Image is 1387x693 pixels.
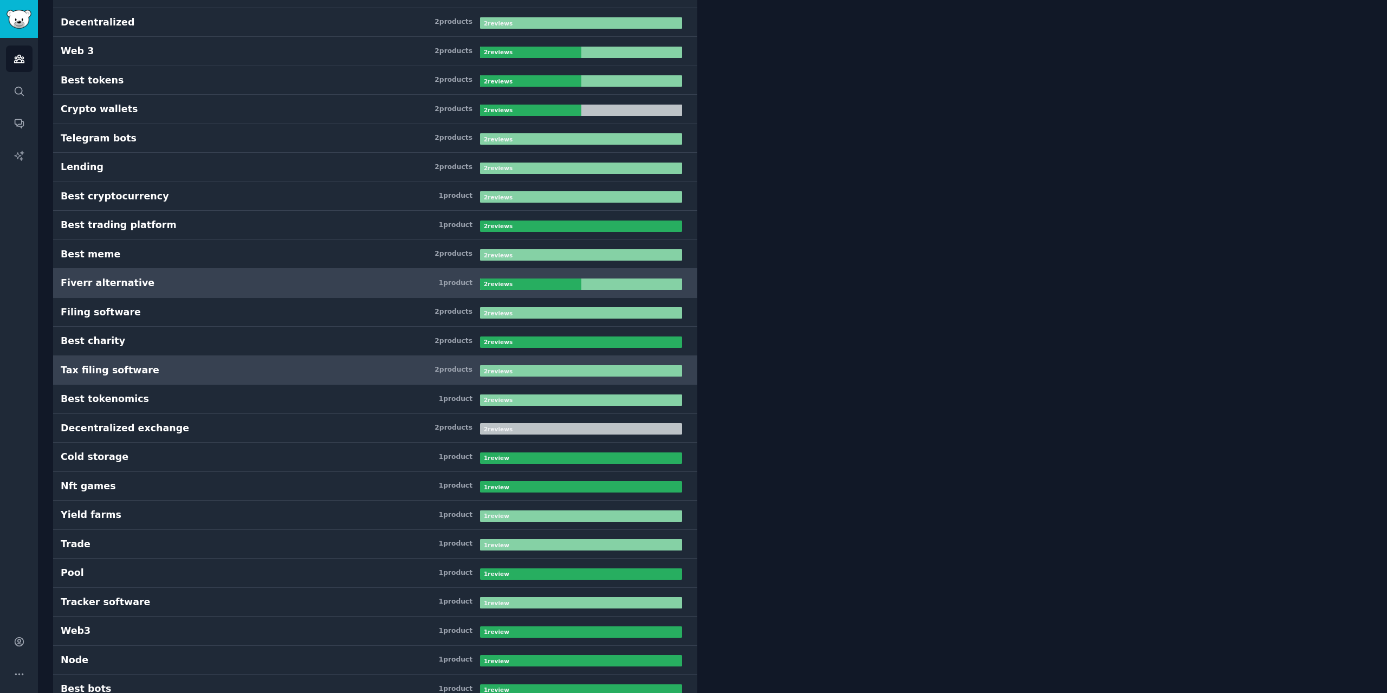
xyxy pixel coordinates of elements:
div: 1 product [439,539,472,549]
b: 2 review s [484,281,513,287]
b: 1 review [484,686,509,693]
div: Cold storage [61,450,128,464]
a: Tracker software1product1review [53,588,697,617]
a: Cold storage1product1review [53,443,697,472]
div: 2 product s [435,47,472,56]
div: 2 product s [435,17,472,27]
b: 2 review s [484,107,513,113]
div: Tax filing software [61,364,159,377]
div: Nft games [61,480,116,493]
div: 2 product s [435,105,472,114]
div: Telegram bots [61,132,137,145]
div: 1 product [439,481,472,491]
b: 1 review [484,513,509,519]
div: Filing software [61,306,141,319]
a: Best tokenomics1product2reviews [53,385,697,414]
div: 1 product [439,279,472,288]
div: 2 product s [435,336,472,346]
b: 2 review s [484,339,513,345]
a: Fiverr alternative1product2reviews [53,269,697,298]
div: Tracker software [61,595,150,609]
div: Pool [61,566,84,580]
div: 1 product [439,568,472,578]
div: Yield farms [61,508,121,522]
a: Decentralized exchange2products2reviews [53,414,697,443]
a: Filing software2products2reviews [53,298,697,327]
div: 2 product s [435,163,472,172]
a: Tax filing software2products2reviews [53,356,697,385]
img: GummySearch logo [7,10,31,29]
div: 2 product s [435,133,472,143]
div: Web3 [61,624,90,638]
a: Web 32products2reviews [53,37,697,66]
div: Node [61,653,88,667]
a: Crypto wallets2products2reviews [53,95,697,124]
b: 1 review [484,600,509,606]
b: 2 review s [484,310,513,316]
b: 1 review [484,484,509,490]
a: Best trading platform1product2reviews [53,211,697,240]
b: 2 review s [484,368,513,374]
div: 2 product s [435,249,472,259]
div: 1 product [439,191,472,201]
div: 1 product [439,394,472,404]
div: Best meme [61,248,120,261]
a: Lending2products2reviews [53,153,697,182]
b: 2 review s [484,20,513,27]
b: 1 review [484,455,509,461]
b: 2 review s [484,136,513,143]
div: Best trading platform [61,218,177,232]
b: 2 review s [484,49,513,55]
div: 1 product [439,452,472,462]
b: 2 review s [484,426,513,432]
a: Best cryptocurrency1product2reviews [53,182,697,211]
div: Crypto wallets [61,102,138,116]
div: 2 product s [435,307,472,317]
div: 2 product s [435,75,472,85]
a: Best tokens2products2reviews [53,66,697,95]
div: Best tokenomics [61,392,149,406]
div: Fiverr alternative [61,276,154,290]
b: 2 review s [484,397,513,403]
b: 2 review s [484,78,513,85]
a: Pool1product1review [53,559,697,588]
b: 2 review s [484,194,513,200]
a: Yield farms1product1review [53,501,697,530]
a: Node1product1review [53,646,697,675]
div: 1 product [439,626,472,636]
a: Best meme2products2reviews [53,240,697,269]
a: Decentralized2products2reviews [53,8,697,37]
div: Best cryptocurrency [61,190,169,203]
a: Telegram bots2products2reviews [53,124,697,153]
a: Trade1product1review [53,530,697,559]
div: 1 product [439,221,472,230]
b: 1 review [484,658,509,664]
b: 1 review [484,571,509,577]
div: 1 product [439,597,472,607]
div: Trade [61,537,90,551]
div: Decentralized [61,16,134,29]
div: Web 3 [61,44,94,58]
a: Nft games1product1review [53,472,697,501]
b: 2 review s [484,252,513,258]
b: 2 review s [484,223,513,229]
div: Best charity [61,334,125,348]
b: 1 review [484,629,509,635]
a: Web31product1review [53,617,697,646]
div: 2 product s [435,365,472,375]
div: Lending [61,160,103,174]
div: Decentralized exchange [61,422,189,435]
div: 2 product s [435,423,472,433]
div: 1 product [439,655,472,665]
div: 1 product [439,510,472,520]
div: Best tokens [61,74,124,87]
b: 1 review [484,542,509,548]
b: 2 review s [484,165,513,171]
a: Best charity2products2reviews [53,327,697,356]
